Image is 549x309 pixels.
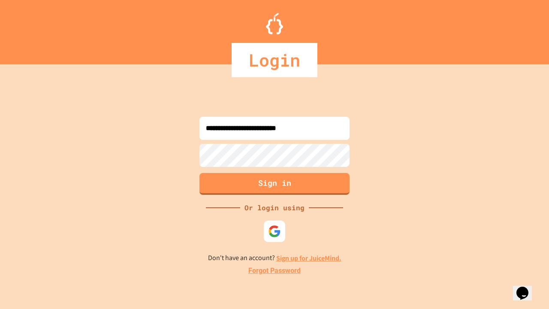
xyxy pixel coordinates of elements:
[276,254,341,263] a: Sign up for JuiceMind.
[248,266,301,276] a: Forgot Password
[208,253,341,264] p: Don't have an account?
[232,43,317,77] div: Login
[513,275,540,300] iframe: chat widget
[199,173,350,195] button: Sign in
[268,225,281,238] img: google-icon.svg
[266,13,283,34] img: Logo.svg
[240,203,309,213] div: Or login using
